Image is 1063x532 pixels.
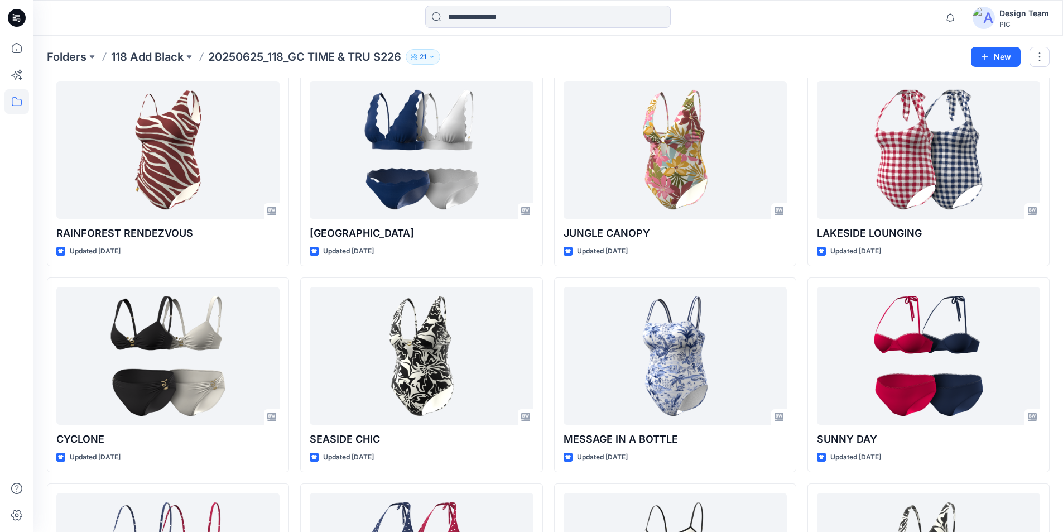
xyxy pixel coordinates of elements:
img: avatar [973,7,995,29]
a: JUNGLE CANOPY [564,81,787,219]
a: CYCLONE [56,287,280,425]
a: MESSAGE IN A BOTTLE [564,287,787,425]
a: SEASIDE TERRACE [310,81,533,219]
p: 21 [420,51,426,63]
p: [GEOGRAPHIC_DATA] [310,226,533,241]
p: Updated [DATE] [323,246,374,257]
p: Updated [DATE] [830,452,881,463]
button: New [971,47,1021,67]
p: Updated [DATE] [70,246,121,257]
p: LAKESIDE LOUNGING [817,226,1040,241]
p: 20250625_118_GC TIME & TRU S226 [208,49,401,65]
a: Folders [47,49,86,65]
button: 21 [406,49,440,65]
p: Updated [DATE] [70,452,121,463]
p: JUNGLE CANOPY [564,226,787,241]
a: SUNNY DAY [817,287,1040,425]
p: SEASIDE CHIC [310,432,533,447]
p: SUNNY DAY [817,432,1040,447]
p: Updated [DATE] [323,452,374,463]
a: LAKESIDE LOUNGING [817,81,1040,219]
div: PIC [999,20,1049,28]
p: Updated [DATE] [577,246,628,257]
p: Updated [DATE] [577,452,628,463]
p: MESSAGE IN A BOTTLE [564,432,787,447]
p: RAINFOREST RENDEZVOUS [56,226,280,241]
p: CYCLONE [56,432,280,447]
a: RAINFOREST RENDEZVOUS [56,81,280,219]
div: Design Team [999,7,1049,20]
a: 118 Add Black [111,49,184,65]
p: Updated [DATE] [830,246,881,257]
a: SEASIDE CHIC [310,287,533,425]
